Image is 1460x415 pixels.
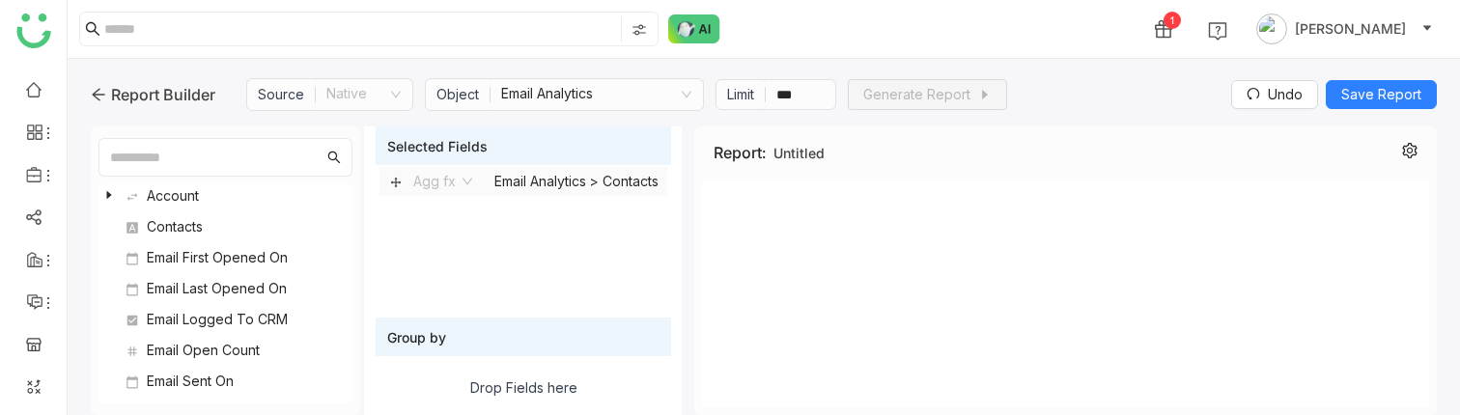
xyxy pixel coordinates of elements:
div: Drop Fields here [470,379,577,396]
nz-select-item: Email Analytics [501,79,692,110]
nz-tree-node-title: Email Last Opened On [115,277,343,300]
div: Report Builder [91,83,215,106]
button: [PERSON_NAME] [1252,14,1437,44]
img: ask-buddy-normal.svg [668,14,720,43]
span: [PERSON_NAME] [1295,18,1406,40]
nz-select-item: Native [326,79,402,110]
div: 1 [1164,12,1181,29]
nz-tree-node-title: Email First Opened On [115,246,343,269]
label: Untitled [773,145,825,161]
div: Object [436,84,491,105]
nz-tree-node-title: Contacts [115,215,343,238]
span: Undo [1268,84,1303,105]
div: Email Sent On [123,370,327,393]
div: Account [123,184,327,207]
img: help.svg [1208,21,1227,41]
div: Email Analytics > Contacts [484,167,661,196]
img: avatar [1256,14,1287,44]
div: Email Logged To CRM [123,308,327,331]
div: Email Open Count [123,339,327,362]
div: Contacts [123,215,327,238]
img: logo [16,14,51,48]
div: Email Last Opened On [123,277,327,300]
nz-tree-node-title: Email Logged To CRM [115,308,343,331]
nz-tree-node-title: Account [115,184,343,207]
span: Save Report [1341,84,1421,105]
button: Undo [1231,80,1318,109]
div: Source [258,84,316,105]
div: Selected Fields [376,126,672,165]
div: Limit [727,84,766,105]
div: Email First Opened On [123,246,327,269]
span: Report: [714,143,766,162]
img: search-type.svg [632,22,647,38]
button: Generate Report [848,79,1007,110]
nz-tree-node-title: Email Open Count [115,339,343,362]
nz-tree-node-title: Email Sent On [115,370,343,393]
button: Save Report [1326,80,1437,109]
div: Group by [376,318,672,356]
